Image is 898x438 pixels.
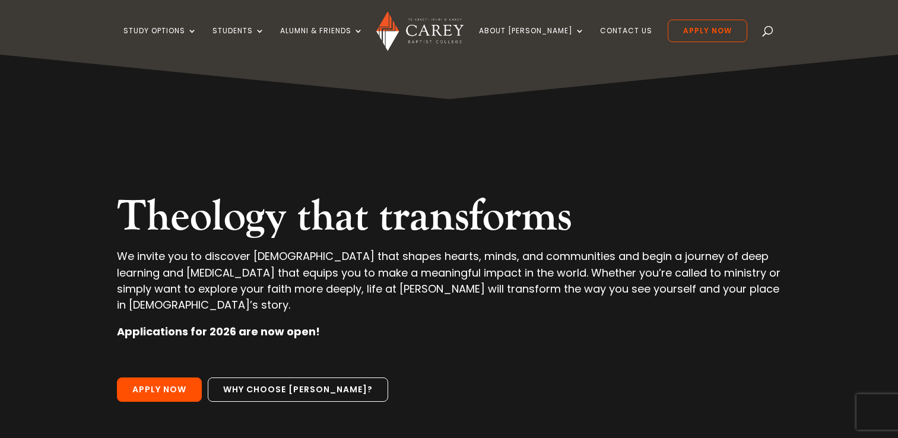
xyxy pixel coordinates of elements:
[479,27,585,55] a: About [PERSON_NAME]
[117,248,780,323] p: We invite you to discover [DEMOGRAPHIC_DATA] that shapes hearts, minds, and communities and begin...
[117,377,202,402] a: Apply Now
[280,27,363,55] a: Alumni & Friends
[117,324,320,339] strong: Applications for 2026 are now open!
[600,27,652,55] a: Contact Us
[668,20,747,42] a: Apply Now
[376,11,464,51] img: Carey Baptist College
[123,27,197,55] a: Study Options
[117,191,780,248] h2: Theology that transforms
[212,27,265,55] a: Students
[208,377,388,402] a: Why choose [PERSON_NAME]?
